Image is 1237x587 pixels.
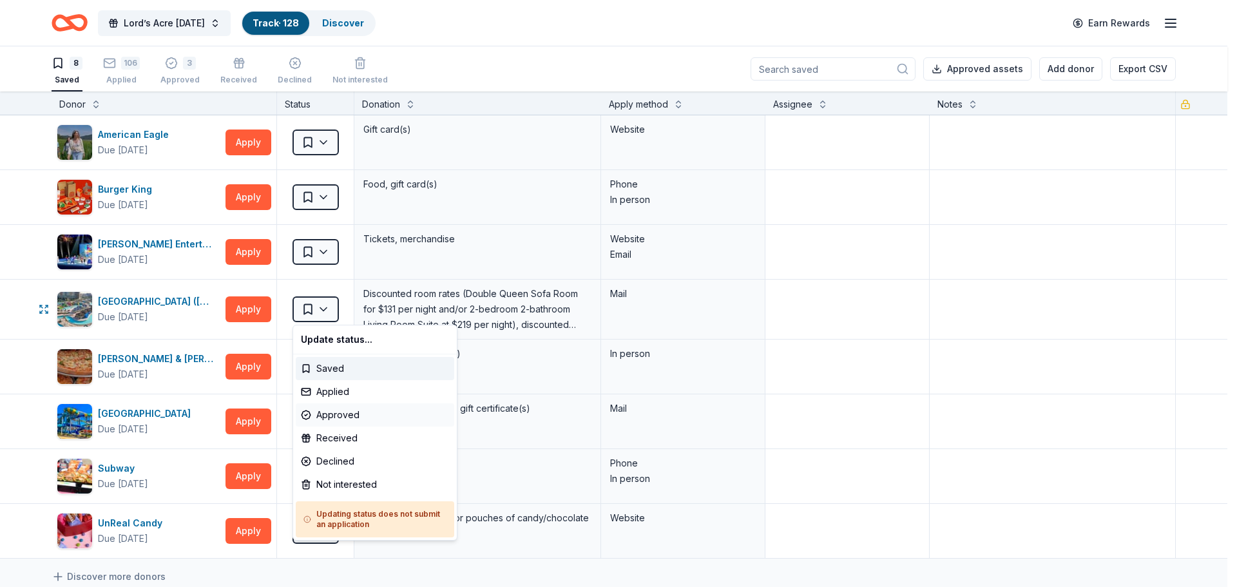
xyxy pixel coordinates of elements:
[296,473,454,496] div: Not interested
[296,328,454,351] div: Update status...
[296,357,454,380] div: Saved
[296,380,454,403] div: Applied
[303,509,446,530] h5: Updating status does not submit an application
[296,450,454,473] div: Declined
[296,403,454,427] div: Approved
[296,427,454,450] div: Received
